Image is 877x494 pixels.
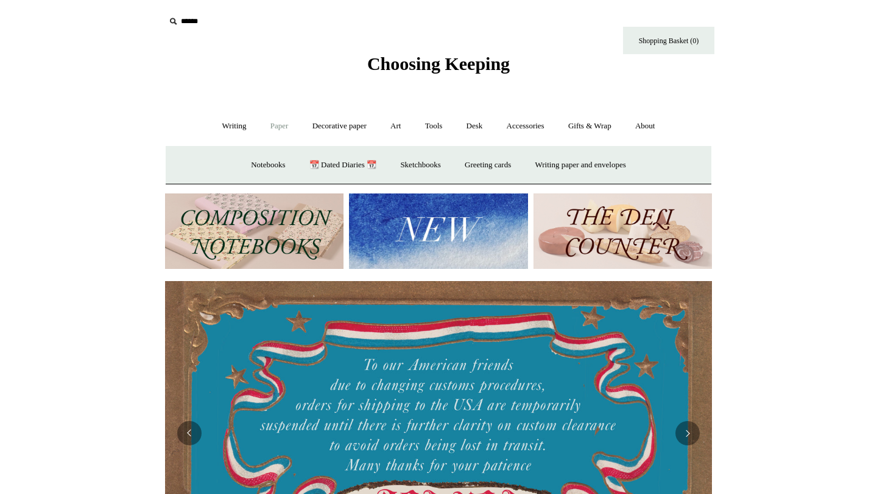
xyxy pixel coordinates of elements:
[414,110,454,142] a: Tools
[349,193,527,270] img: New.jpg__PID:f73bdf93-380a-4a35-bcfe-7823039498e1
[496,110,555,142] a: Accessories
[534,193,712,270] img: The Deli Counter
[211,110,258,142] a: Writing
[454,149,522,181] a: Greeting cards
[456,110,494,142] a: Desk
[379,110,412,142] a: Art
[623,27,714,54] a: Shopping Basket (0)
[298,149,387,181] a: 📆 Dated Diaries 📆
[675,421,700,445] button: Next
[557,110,622,142] a: Gifts & Wrap
[301,110,378,142] a: Decorative paper
[624,110,666,142] a: About
[177,421,202,445] button: Previous
[165,193,343,270] img: 202302 Composition ledgers.jpg__PID:69722ee6-fa44-49dd-a067-31375e5d54ec
[367,63,510,72] a: Choosing Keeping
[389,149,451,181] a: Sketchbooks
[240,149,296,181] a: Notebooks
[367,54,510,74] span: Choosing Keeping
[259,110,300,142] a: Paper
[524,149,637,181] a: Writing paper and envelopes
